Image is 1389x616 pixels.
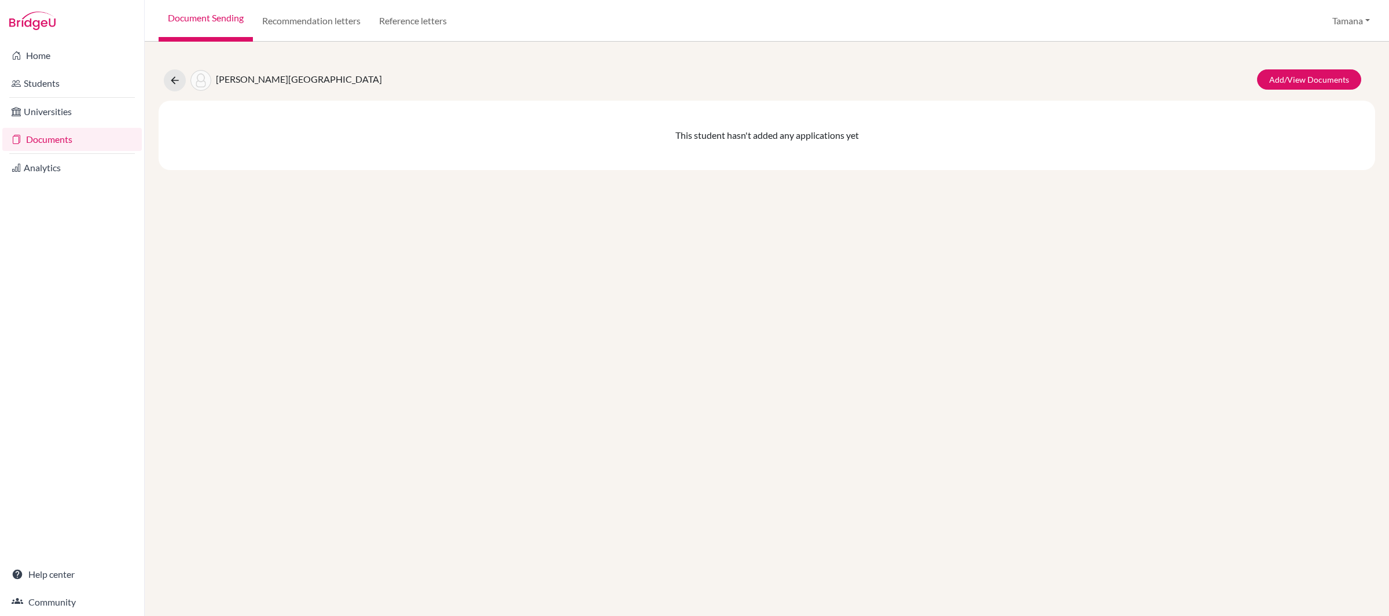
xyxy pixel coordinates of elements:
a: Add/View Documents [1257,69,1361,90]
span: [PERSON_NAME][GEOGRAPHIC_DATA] [216,73,382,84]
a: Help center [2,563,142,586]
button: Tamana [1327,10,1375,32]
a: Community [2,591,142,614]
div: This student hasn't added any applications yet [159,101,1375,170]
a: Home [2,44,142,67]
a: Documents [2,128,142,151]
img: Bridge-U [9,12,56,30]
a: Universities [2,100,142,123]
a: Analytics [2,156,142,179]
a: Students [2,72,142,95]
